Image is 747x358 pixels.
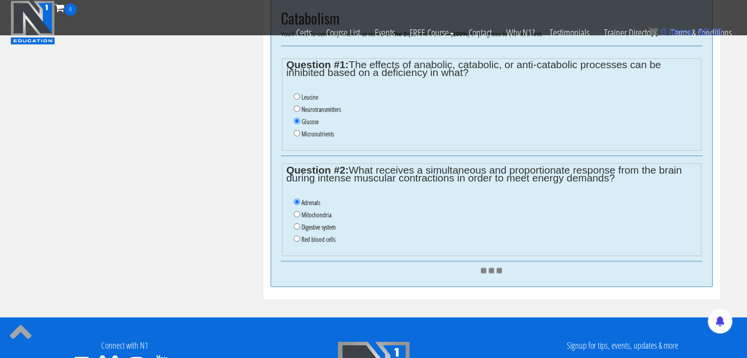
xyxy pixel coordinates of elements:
[664,16,739,50] a: Terms & Conditions
[302,199,320,206] label: Adrenals
[302,235,335,243] label: Red blood cells
[302,130,334,138] label: Micronutrients
[55,1,77,14] a: 0
[367,16,402,50] a: Events
[289,16,319,50] a: Certs
[661,26,666,37] span: 0
[542,16,597,50] a: Testimonials
[402,16,461,50] a: FREE Course
[698,26,722,37] bdi: 0.00
[461,16,499,50] a: Contact
[481,268,502,273] img: ajax_loader.gif
[286,166,696,182] legend: What receives a simultaneous and proportionate response from the brain during intense muscular co...
[286,61,696,77] legend: The effects of anabolic, catabolic, or anti-catabolic processes can be inhibited based on a defic...
[286,164,349,176] strong: Question #2:
[302,118,319,126] label: Glucose
[10,0,55,45] img: n1-education
[64,3,77,16] span: 0
[286,59,349,70] strong: Question #1:
[669,26,695,37] span: items:
[698,26,703,37] span: $
[302,105,341,113] label: Neurotransmitters
[499,16,542,50] a: Why N1?
[302,93,318,101] label: Leucine
[648,26,722,37] a: 0 items: $0.00
[302,223,335,231] label: Digestive system
[505,341,740,351] h4: Signup for tips, events, updates & more
[7,341,242,351] h4: Connect with N1
[319,16,367,50] a: Course List
[302,211,332,219] label: Mitochondria
[648,27,658,37] img: icon11.png
[597,16,664,50] a: Trainer Directory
